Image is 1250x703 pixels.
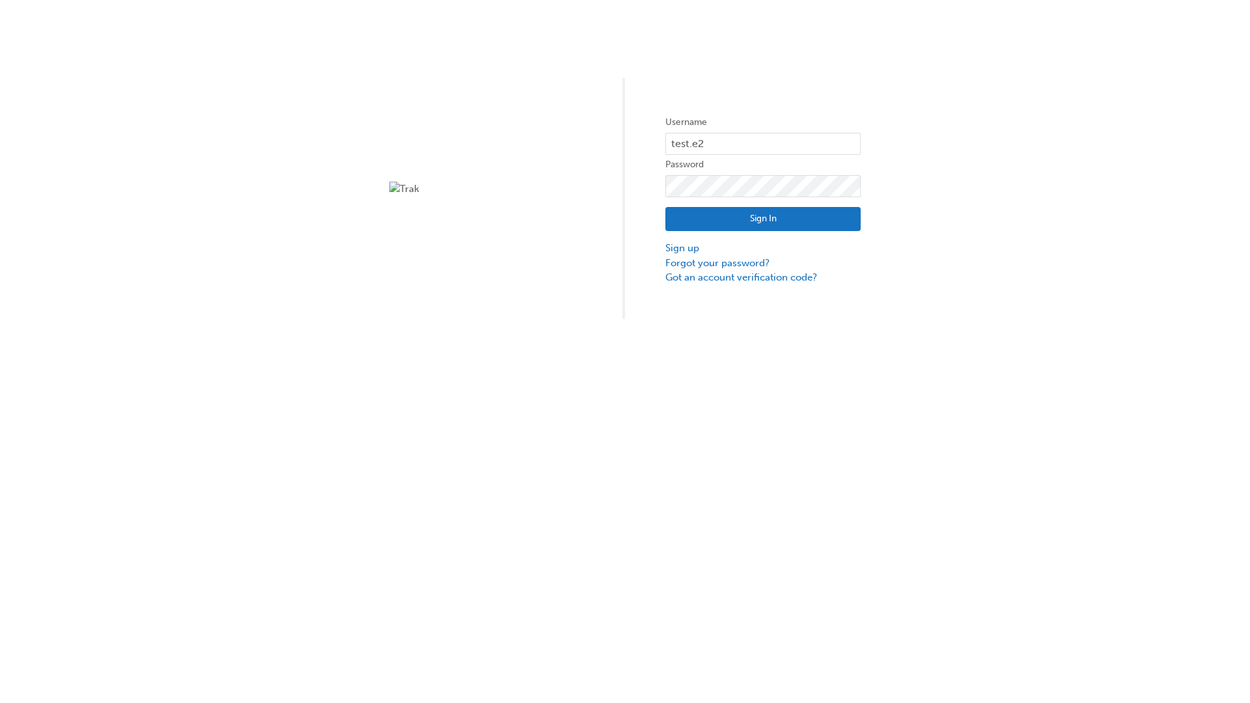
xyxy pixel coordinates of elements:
[389,182,585,197] img: Trak
[665,241,861,256] a: Sign up
[665,270,861,285] a: Got an account verification code?
[665,157,861,172] label: Password
[665,115,861,130] label: Username
[665,207,861,232] button: Sign In
[665,133,861,155] input: Username
[665,256,861,271] a: Forgot your password?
